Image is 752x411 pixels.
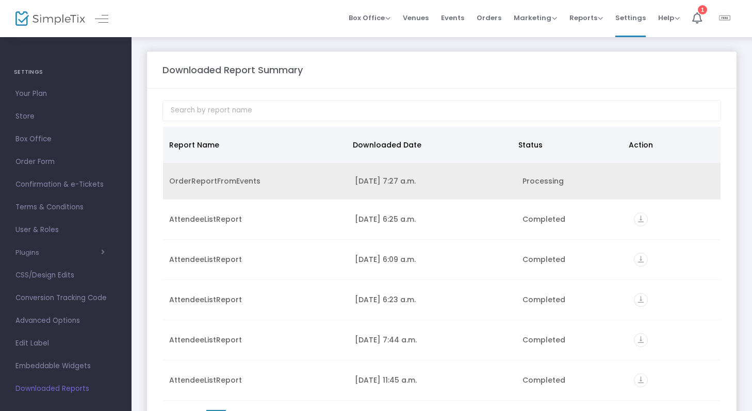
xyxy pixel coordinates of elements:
[522,294,622,305] div: Completed
[355,294,510,305] div: 2025-08-18 6:23 a.m.
[634,256,648,266] a: vertical_align_bottom
[347,127,512,163] th: Downloaded Date
[162,100,721,121] input: Search by report name
[169,335,342,345] div: AttendeeListReport
[634,253,714,267] div: https://go.SimpleTix.com/bhxuk
[15,314,116,327] span: Advanced Options
[522,176,622,186] div: Processing
[512,127,623,163] th: Status
[355,254,510,265] div: 2025-08-19 6:09 a.m.
[634,212,714,226] div: https://go.SimpleTix.com/bxvae
[355,335,510,345] div: 2025-08-15 7:44 a.m.
[15,291,116,305] span: Conversion Tracking Code
[15,337,116,350] span: Edit Label
[634,216,648,226] a: vertical_align_bottom
[169,176,342,186] div: OrderReportFromEvents
[634,373,648,387] i: vertical_align_bottom
[634,293,714,307] div: https://go.SimpleTix.com/00j3l
[15,201,116,214] span: Terms & Conditions
[441,5,464,31] span: Events
[634,333,714,347] div: https://go.SimpleTix.com/3nl0e
[15,110,116,123] span: Store
[15,133,116,146] span: Box Office
[169,375,342,385] div: AttendeeListReport
[522,254,622,265] div: Completed
[15,178,116,191] span: Confirmation & e-Tickets
[15,155,116,169] span: Order Form
[698,5,707,14] div: 1
[477,5,501,31] span: Orders
[15,269,116,282] span: CSS/Design Edits
[169,254,342,265] div: AttendeeListReport
[514,13,557,23] span: Marketing
[355,214,510,224] div: 2025-08-20 6:25 a.m.
[15,223,116,237] span: User & Roles
[169,214,342,224] div: AttendeeListReport
[15,359,116,373] span: Embeddable Widgets
[634,333,648,347] i: vertical_align_bottom
[634,212,648,226] i: vertical_align_bottom
[14,62,118,83] h4: SETTINGS
[163,127,347,163] th: Report Name
[522,214,622,224] div: Completed
[634,296,648,306] a: vertical_align_bottom
[163,127,721,405] div: Data table
[355,375,510,385] div: 2025-08-14 11:45 a.m.
[634,373,714,387] div: https://go.SimpleTix.com/zk14l
[569,13,603,23] span: Reports
[162,63,303,77] m-panel-title: Downloaded Report Summary
[522,335,622,345] div: Completed
[169,294,342,305] div: AttendeeListReport
[634,376,648,387] a: vertical_align_bottom
[634,293,648,307] i: vertical_align_bottom
[634,253,648,267] i: vertical_align_bottom
[658,13,680,23] span: Help
[15,382,116,396] span: Downloaded Reports
[634,336,648,347] a: vertical_align_bottom
[355,176,510,186] div: 2025-08-22 7:27 a.m.
[403,5,429,31] span: Venues
[349,13,390,23] span: Box Office
[522,375,622,385] div: Completed
[623,127,714,163] th: Action
[615,5,646,31] span: Settings
[15,87,116,101] span: Your Plan
[15,249,105,257] button: Plugins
